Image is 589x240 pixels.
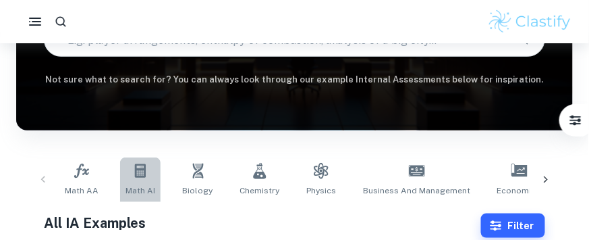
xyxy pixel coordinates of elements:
h1: All IA Examples [44,213,481,233]
span: Chemistry [240,185,279,197]
span: Physics [306,185,336,197]
span: Biology [182,185,213,197]
span: Economics [497,185,541,197]
button: Filter [481,214,545,238]
h6: Not sure what to search for? You can always look through our example Internal Assessments below f... [16,73,573,87]
span: Math AI [125,185,155,197]
span: Math AA [65,185,99,197]
button: Filter [562,107,589,134]
span: Business and Management [363,185,470,197]
img: Clastify logo [487,8,573,35]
